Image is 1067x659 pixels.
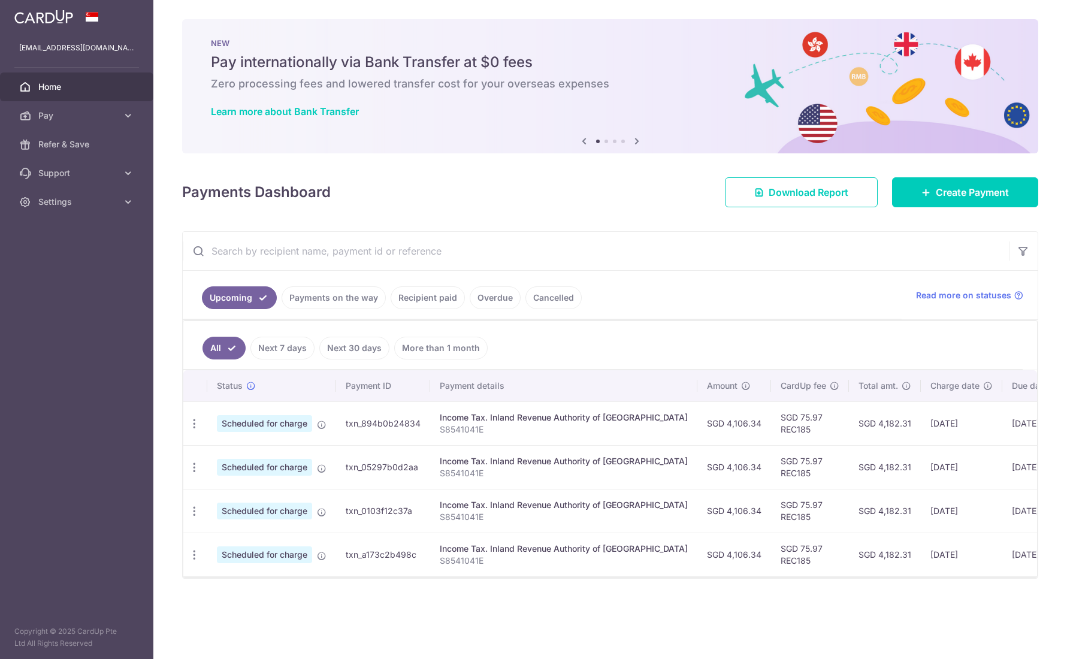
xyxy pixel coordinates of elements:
[440,467,688,479] p: S8541041E
[217,380,243,392] span: Status
[892,177,1038,207] a: Create Payment
[921,533,1002,576] td: [DATE]
[849,401,921,445] td: SGD 4,182.31
[859,380,898,392] span: Total amt.
[769,185,848,199] span: Download Report
[1012,380,1048,392] span: Due date
[336,445,430,489] td: txn_05297b0d2aa
[525,286,582,309] a: Cancelled
[391,286,465,309] a: Recipient paid
[319,337,389,359] a: Next 30 days
[183,232,1009,270] input: Search by recipient name, payment id or reference
[217,503,312,519] span: Scheduled for charge
[202,337,246,359] a: All
[849,445,921,489] td: SGD 4,182.31
[771,489,849,533] td: SGD 75.97 REC185
[217,546,312,563] span: Scheduled for charge
[440,511,688,523] p: S8541041E
[336,489,430,533] td: txn_0103f12c37a
[781,380,826,392] span: CardUp fee
[38,167,117,179] span: Support
[697,445,771,489] td: SGD 4,106.34
[440,424,688,436] p: S8541041E
[250,337,315,359] a: Next 7 days
[440,455,688,467] div: Income Tax. Inland Revenue Authority of [GEOGRAPHIC_DATA]
[440,543,688,555] div: Income Tax. Inland Revenue Authority of [GEOGRAPHIC_DATA]
[849,489,921,533] td: SGD 4,182.31
[440,412,688,424] div: Income Tax. Inland Revenue Authority of [GEOGRAPHIC_DATA]
[771,401,849,445] td: SGD 75.97 REC185
[930,380,980,392] span: Charge date
[921,489,1002,533] td: [DATE]
[38,196,117,208] span: Settings
[989,623,1055,653] iframe: Opens a widget where you can find more information
[211,77,1009,91] h6: Zero processing fees and lowered transfer cost for your overseas expenses
[211,38,1009,48] p: NEW
[217,415,312,432] span: Scheduled for charge
[211,53,1009,72] h5: Pay internationally via Bank Transfer at $0 fees
[182,19,1038,153] img: Bank transfer banner
[430,370,697,401] th: Payment details
[38,138,117,150] span: Refer & Save
[849,533,921,576] td: SGD 4,182.31
[217,459,312,476] span: Scheduled for charge
[336,533,430,576] td: txn_a173c2b498c
[921,401,1002,445] td: [DATE]
[38,110,117,122] span: Pay
[394,337,488,359] a: More than 1 month
[697,533,771,576] td: SGD 4,106.34
[707,380,737,392] span: Amount
[936,185,1009,199] span: Create Payment
[19,42,134,54] p: [EMAIL_ADDRESS][DOMAIN_NAME]
[440,499,688,511] div: Income Tax. Inland Revenue Authority of [GEOGRAPHIC_DATA]
[921,445,1002,489] td: [DATE]
[14,10,73,24] img: CardUp
[725,177,878,207] a: Download Report
[916,289,1023,301] a: Read more on statuses
[470,286,521,309] a: Overdue
[697,489,771,533] td: SGD 4,106.34
[336,370,430,401] th: Payment ID
[440,555,688,567] p: S8541041E
[916,289,1011,301] span: Read more on statuses
[182,182,331,203] h4: Payments Dashboard
[282,286,386,309] a: Payments on the way
[336,401,430,445] td: txn_894b0b24834
[38,81,117,93] span: Home
[771,445,849,489] td: SGD 75.97 REC185
[697,401,771,445] td: SGD 4,106.34
[202,286,277,309] a: Upcoming
[771,533,849,576] td: SGD 75.97 REC185
[211,105,359,117] a: Learn more about Bank Transfer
